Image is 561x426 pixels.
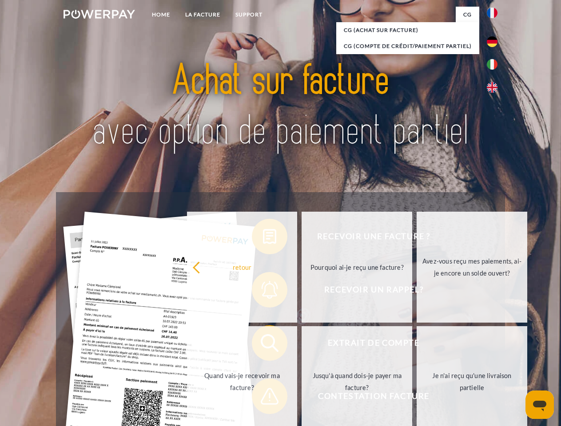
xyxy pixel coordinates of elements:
[336,22,479,38] a: CG (achat sur facture)
[192,261,292,273] div: retour
[525,390,554,419] iframe: Bouton de lancement de la fenêtre de messagerie
[307,370,407,394] div: Jusqu'à quand dois-je payer ma facture?
[192,370,292,394] div: Quand vais-je recevoir ma facture?
[144,7,178,23] a: Home
[422,370,522,394] div: Je n'ai reçu qu'une livraison partielle
[307,261,407,273] div: Pourquoi ai-je reçu une facture?
[228,7,270,23] a: Support
[456,7,479,23] a: CG
[487,8,497,18] img: fr
[422,255,522,279] div: Avez-vous reçu mes paiements, ai-je encore un solde ouvert?
[85,43,476,170] img: title-powerpay_fr.svg
[487,59,497,70] img: it
[487,36,497,47] img: de
[336,38,479,54] a: CG (Compte de crédit/paiement partiel)
[64,10,135,19] img: logo-powerpay-white.svg
[487,82,497,93] img: en
[178,7,228,23] a: LA FACTURE
[417,212,527,323] a: Avez-vous reçu mes paiements, ai-je encore un solde ouvert?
